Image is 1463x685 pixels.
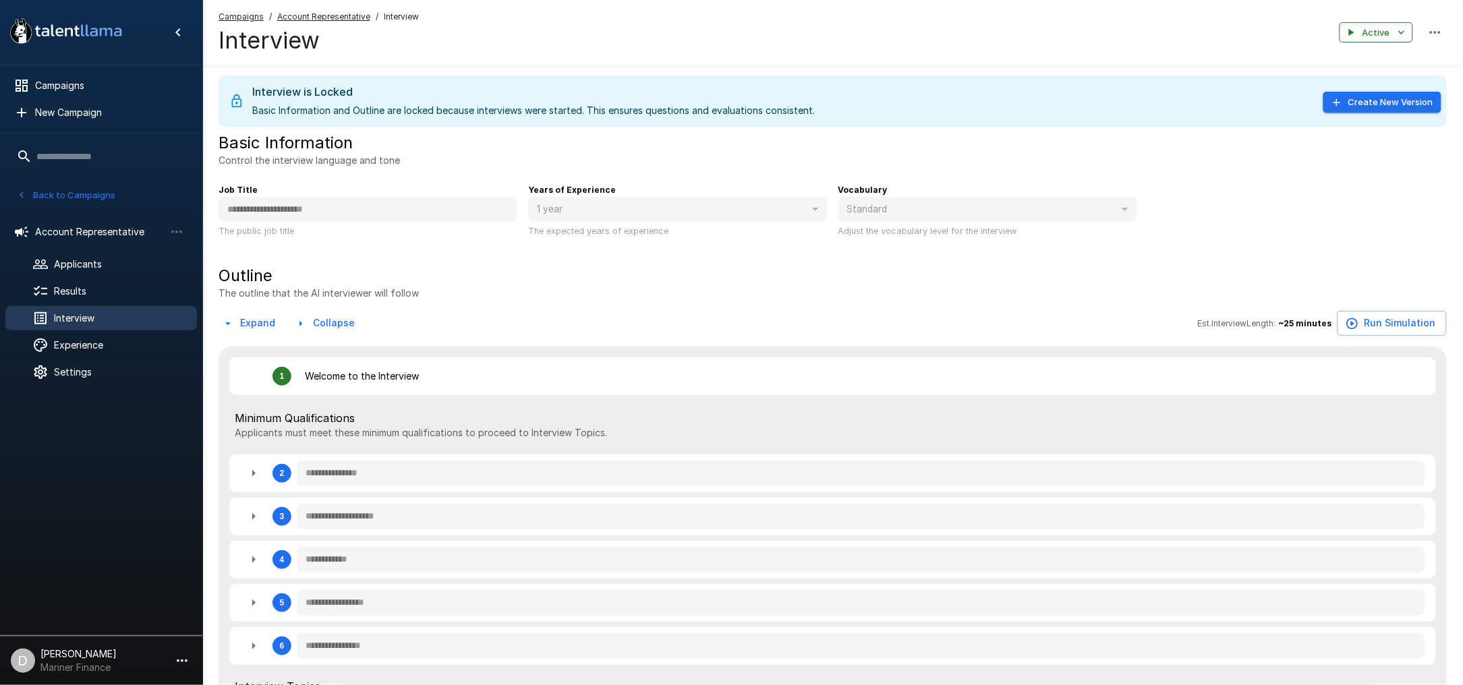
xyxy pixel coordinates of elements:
button: Create New Version [1323,92,1441,113]
p: Adjust the vocabulary level for the interview [838,224,1137,238]
b: Years of Experience [528,185,616,195]
span: Minimum Qualifications [235,410,1431,426]
div: 3 [280,512,285,521]
div: 4 [229,541,1436,578]
div: 5 [229,584,1436,622]
div: Standard [838,197,1137,222]
div: 4 [280,555,285,564]
span: / [376,10,378,24]
p: The public job title [219,224,517,238]
span: Est. Interview Length: [1198,317,1276,330]
span: / [269,10,272,24]
div: 6 [229,627,1436,665]
span: Interview [384,10,419,24]
b: Vocabulary [838,185,888,195]
u: Campaigns [219,11,264,22]
div: 1 [280,371,285,381]
b: ~ 25 minutes [1279,318,1332,328]
div: 3 [229,498,1436,535]
div: Basic Information and Outline are locked because interviews were started. This ensures questions ... [252,80,815,123]
div: 5 [280,598,285,607]
p: Control the interview language and tone [219,154,400,167]
div: 1 year [528,197,827,222]
p: The expected years of experience [528,224,827,238]
div: Interview is Locked [252,84,815,100]
b: Job Title [219,185,258,195]
button: Collapse [291,311,360,336]
h5: Basic Information [219,132,353,154]
p: The outline that the AI interviewer will follow [219,287,419,300]
div: 2 [229,454,1436,492]
div: 2 [280,469,285,478]
button: Run Simulation [1338,311,1447,336]
p: Welcome to the Interview [305,369,419,383]
u: Account Representative [277,11,370,22]
p: Applicants must meet these minimum qualifications to proceed to Interview Topics. [235,426,1431,440]
h5: Outline [219,265,419,287]
button: Expand [219,311,281,336]
button: Active [1340,22,1413,43]
div: 6 [280,641,285,651]
h4: Interview [219,26,419,55]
